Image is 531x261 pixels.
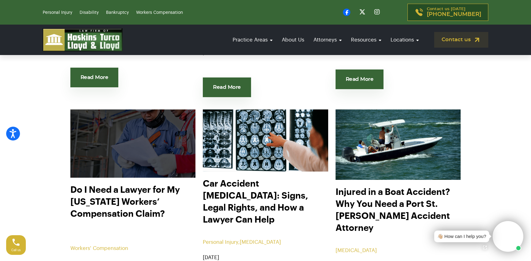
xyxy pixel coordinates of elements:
[230,31,276,49] a: Practice Areas
[348,31,384,49] a: Resources
[427,11,481,18] span: [PHONE_NUMBER]
[279,31,307,49] a: About Us
[434,32,488,48] a: Contact us
[437,233,486,240] div: 👋🏼 How can I help you?
[136,10,183,15] a: Workers Compensation
[310,31,345,49] a: Attorneys
[203,255,328,261] div: [DATE]
[70,184,195,239] a: Do I Need a Lawyer for My [US_STATE] Workers’ Compensation Claim?
[70,246,128,251] a: Workers' Compensation
[11,248,21,252] span: Call us
[80,10,99,15] a: Disability
[203,239,238,245] a: Personal Injury
[70,68,118,87] a: Read More
[203,178,328,233] a: Car Accident [MEDICAL_DATA]: Signs, Legal Rights, and How a Lawyer Can Help
[43,28,123,51] img: logo
[43,10,72,15] a: Personal Injury
[407,4,488,21] a: Contact us [DATE][PHONE_NUMBER]
[336,186,461,241] a: Injured in a Boat Accident? Why You Need a Port St. [PERSON_NAME] Accident Attorney
[427,7,481,18] p: Contact us [DATE]
[203,239,328,251] div: ,
[203,77,251,97] a: Read More
[240,239,281,245] a: [MEDICAL_DATA]
[336,69,383,89] a: Read More
[478,241,491,254] a: Open chat
[106,10,129,15] a: Bankruptcy
[387,31,422,49] a: Locations
[336,248,377,253] a: [MEDICAL_DATA]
